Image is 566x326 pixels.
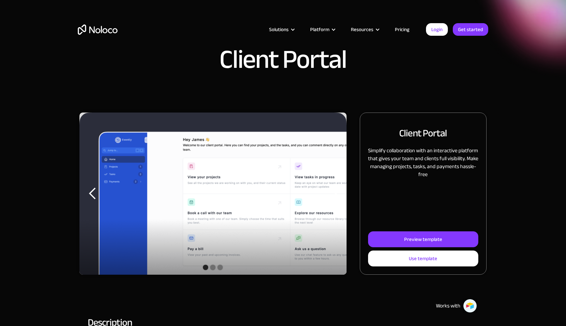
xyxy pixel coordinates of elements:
div: carousel [79,113,347,275]
a: Use template [368,251,478,266]
h2: Description [88,319,478,325]
div: Resources [343,25,387,34]
img: Airtable [463,299,477,313]
a: Pricing [387,25,418,34]
a: Get started [453,23,488,36]
div: Platform [310,25,329,34]
div: Preview template [404,235,442,244]
p: Simplify collaboration with an interactive platform that gives your team and clients full visibil... [368,147,478,178]
div: 1 of 3 [79,113,347,275]
h2: Client Portal [399,126,447,140]
div: previous slide [79,113,106,275]
div: Solutions [261,25,302,34]
a: Preview template [368,231,478,247]
div: Solutions [269,25,289,34]
div: Show slide 3 of 3 [217,265,223,270]
a: home [78,24,118,35]
a: Login [426,23,448,36]
div: Use template [409,254,437,263]
div: Works with [436,302,460,310]
h1: Client Portal [219,46,347,73]
div: Show slide 2 of 3 [210,265,215,270]
div: Platform [302,25,343,34]
div: Resources [351,25,373,34]
div: next slide [320,113,347,275]
div: Show slide 1 of 3 [203,265,208,270]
